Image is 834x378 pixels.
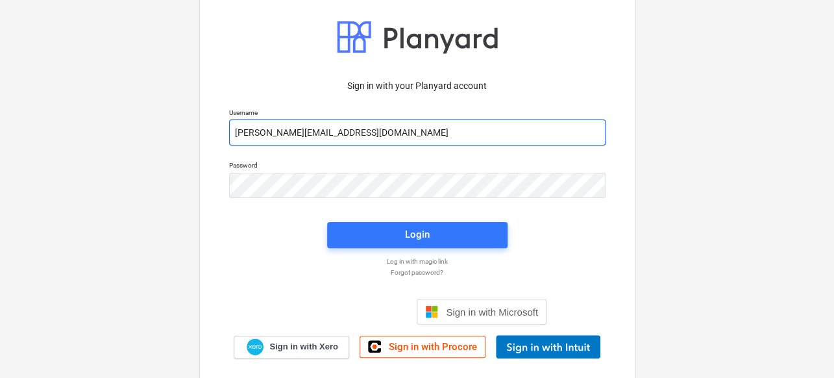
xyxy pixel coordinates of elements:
[405,226,430,243] div: Login
[223,268,612,277] a: Forgot password?
[229,79,606,93] p: Sign in with your Planyard account
[247,338,264,356] img: Xero logo
[327,222,508,248] button: Login
[281,297,413,326] iframe: Sign in with Google Button
[229,108,606,120] p: Username
[425,305,438,318] img: Microsoft logo
[223,257,612,266] a: Log in with magic link
[446,307,538,318] span: Sign in with Microsoft
[360,336,485,358] a: Sign in with Procore
[269,341,337,353] span: Sign in with Xero
[229,120,606,145] input: Username
[389,341,477,353] span: Sign in with Procore
[234,336,349,359] a: Sign in with Xero
[769,316,834,378] iframe: Chat Widget
[229,161,606,172] p: Password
